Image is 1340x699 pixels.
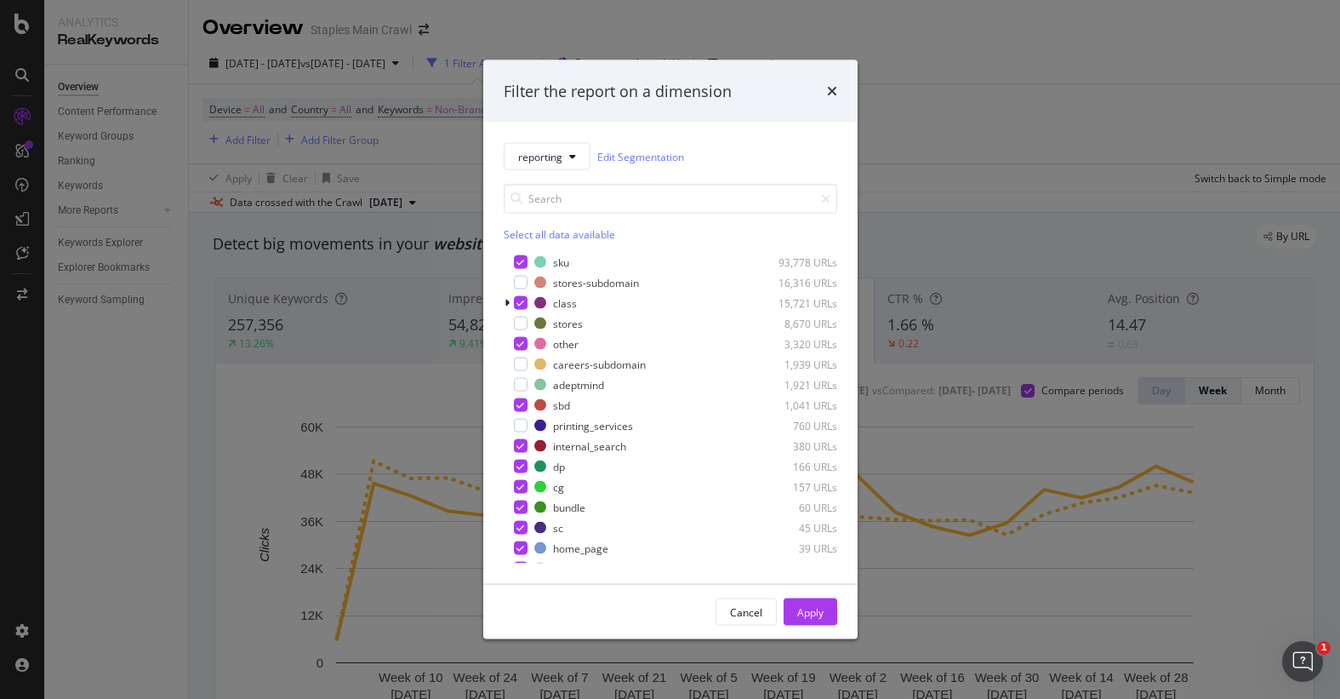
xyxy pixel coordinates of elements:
[754,561,837,576] div: 23 URLs
[1317,641,1331,655] span: 1
[553,561,591,576] div: other_lp
[754,418,837,433] div: 760 URLs
[754,541,837,555] div: 39 URLs
[754,500,837,514] div: 60 URLs
[553,336,579,351] div: other
[553,275,639,289] div: stores-subdomain
[553,500,585,514] div: bundle
[504,227,837,242] div: Select all data available
[827,80,837,102] div: times
[754,255,837,269] div: 93,778 URLs
[553,255,569,269] div: sku
[754,459,837,473] div: 166 URLs
[553,398,570,412] div: sbd
[553,377,604,392] div: adeptmind
[1282,641,1323,682] iframe: Intercom live chat
[504,184,837,214] input: Search
[553,459,565,473] div: dp
[518,149,562,163] span: reporting
[553,438,626,453] div: internal_search
[754,275,837,289] div: 16,316 URLs
[730,604,762,619] div: Cancel
[504,143,590,170] button: reporting
[483,60,858,639] div: modal
[754,398,837,412] div: 1,041 URLs
[754,438,837,453] div: 380 URLs
[716,599,777,626] button: Cancel
[553,357,646,371] div: careers-subdomain
[754,357,837,371] div: 1,939 URLs
[553,316,583,330] div: stores
[797,604,824,619] div: Apply
[754,295,837,310] div: 15,721 URLs
[597,147,684,165] a: Edit Segmentation
[754,520,837,535] div: 45 URLs
[553,418,633,433] div: printing_services
[553,295,577,310] div: class
[504,80,732,102] div: Filter the report on a dimension
[553,520,563,535] div: sc
[754,479,837,494] div: 157 URLs
[553,479,564,494] div: cg
[784,599,837,626] button: Apply
[553,541,608,555] div: home_page
[754,377,837,392] div: 1,921 URLs
[754,336,837,351] div: 3,320 URLs
[754,316,837,330] div: 8,670 URLs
